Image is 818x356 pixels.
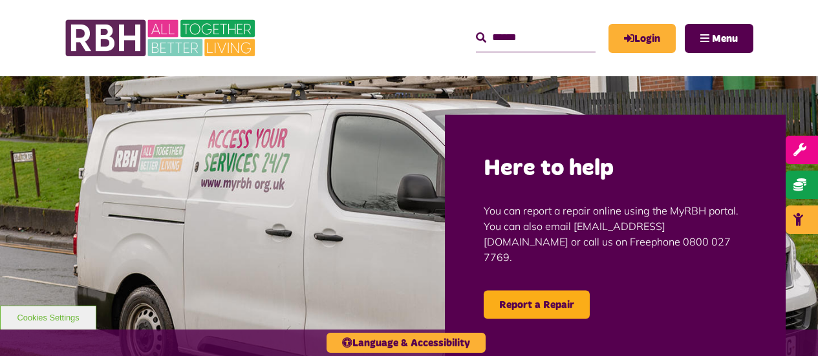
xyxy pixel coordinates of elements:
[65,13,259,63] img: RBH
[712,34,738,44] span: Menu
[685,24,753,53] button: Navigation
[484,291,590,319] a: Report a Repair
[484,183,747,284] p: You can report a repair online using the MyRBH portal. You can also email [EMAIL_ADDRESS][DOMAIN_...
[327,333,486,353] button: Language & Accessibility
[608,24,676,53] a: MyRBH
[484,153,747,183] h2: Here to help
